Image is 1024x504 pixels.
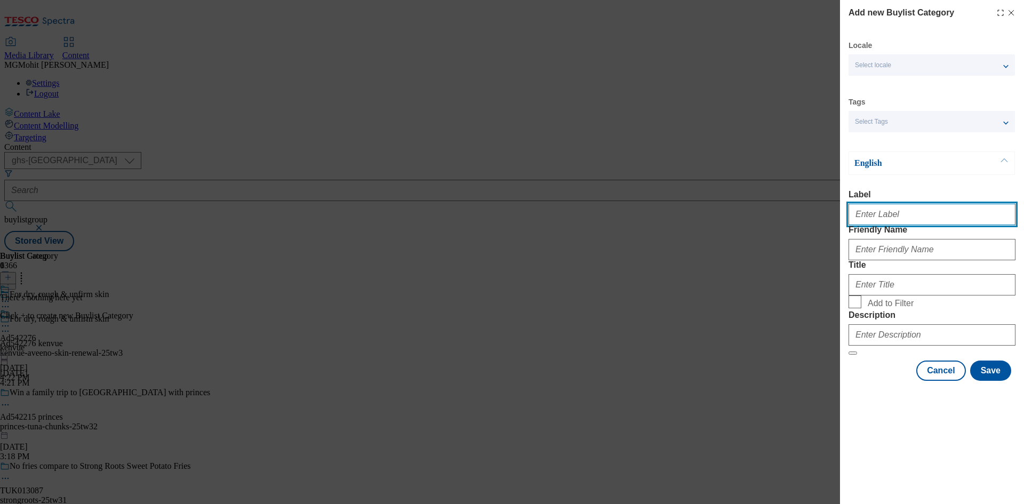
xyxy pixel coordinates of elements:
[849,111,1015,132] button: Select Tags
[849,310,1015,320] label: Description
[849,239,1015,260] input: Enter Friendly Name
[849,324,1015,346] input: Enter Description
[849,43,872,49] label: Locale
[849,99,866,105] label: Tags
[849,225,1015,235] label: Friendly Name
[855,61,891,69] span: Select locale
[849,54,1015,76] button: Select locale
[916,361,965,381] button: Cancel
[854,158,966,169] p: English
[849,6,954,19] h4: Add new Buylist Category
[855,118,888,126] span: Select Tags
[849,190,1015,199] label: Label
[868,299,914,308] span: Add to Filter
[970,361,1011,381] button: Save
[849,274,1015,295] input: Enter Title
[849,204,1015,225] input: Enter Label
[849,260,1015,270] label: Title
